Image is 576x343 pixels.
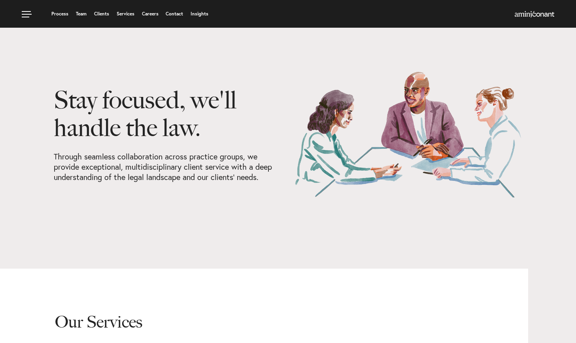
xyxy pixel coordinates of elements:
[51,11,68,16] a: Process
[166,11,183,16] a: Contact
[94,11,109,16] a: Clients
[76,11,87,16] a: Team
[294,71,522,197] img: Our Services
[515,11,554,18] a: Home
[142,11,159,16] a: Careers
[191,11,208,16] a: Insights
[54,86,282,152] h1: Stay focused, we'll handle the law.
[117,11,134,16] a: Services
[515,11,554,17] img: Amini & Conant
[54,152,282,182] p: Through seamless collaboration across practice groups, we provide exceptional, multidisciplinary ...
